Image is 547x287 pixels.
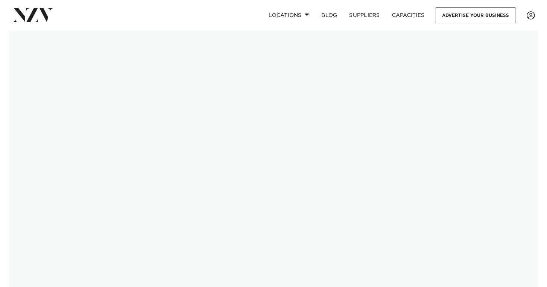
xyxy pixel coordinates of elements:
[263,7,315,23] a: Locations
[386,7,431,23] a: Capacities
[12,8,53,22] img: nzv-logo.png
[343,7,386,23] a: SUPPLIERS
[315,7,343,23] a: BLOG
[436,7,515,23] a: Advertise your business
